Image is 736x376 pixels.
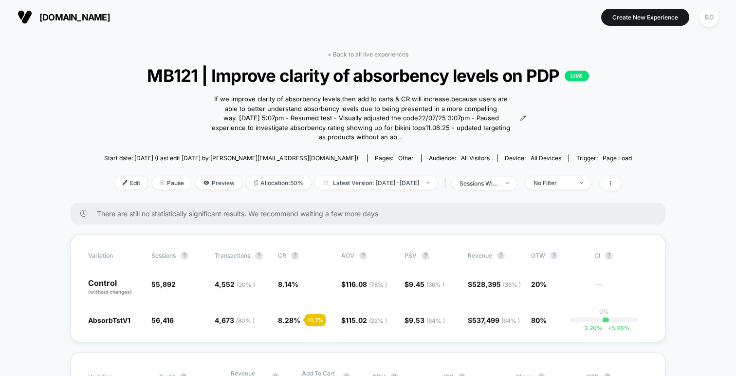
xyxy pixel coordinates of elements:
img: calendar [323,180,328,185]
span: Device: [497,154,569,162]
div: Audience: [429,154,490,162]
button: ? [422,252,429,260]
span: 9.45 [409,280,444,288]
div: sessions with impression [460,180,498,187]
img: end [580,182,583,184]
span: 537,499 [472,316,520,324]
span: + [607,324,611,332]
span: (without changes) [88,289,132,295]
img: end [506,182,509,184]
span: OTW [531,252,585,260]
span: ( 64 % ) [426,317,445,324]
p: LIVE [565,71,589,81]
span: Pause [152,176,191,189]
span: 9.53 [409,316,445,324]
span: ( 78 % ) [369,281,387,288]
button: ? [605,252,613,260]
span: 5.76 % [603,324,630,332]
span: 8.14 % [278,280,298,288]
span: AOV [341,252,354,259]
span: CI [594,252,648,260]
button: ? [359,252,367,260]
span: 80% [531,316,547,324]
span: Page Load [603,154,632,162]
span: $ [405,280,444,288]
span: AbsorbTstV1 [88,316,130,324]
span: If we improve clarity of absorbency levels,then add to carts & CR will increase,because users are... [210,94,512,142]
span: all devices [531,154,561,162]
span: ( 20 % ) [237,281,255,288]
span: 4,552 [215,280,255,288]
span: 115.02 [346,316,387,324]
span: 8.28 % [278,316,300,324]
p: Control [88,279,142,296]
span: Start date: [DATE] (Last edit [DATE] by [PERSON_NAME][EMAIL_ADDRESS][DOMAIN_NAME]) [104,154,358,162]
button: ? [291,252,299,260]
img: end [160,180,165,185]
span: Transactions [215,252,250,259]
span: ( 36 % ) [426,281,444,288]
img: Visually logo [18,10,32,24]
span: $ [341,280,387,288]
span: All Visitors [461,154,490,162]
div: No Filter [534,179,572,187]
span: Edit [115,176,147,189]
span: CR [278,252,286,259]
span: PSV [405,252,417,259]
button: BD [697,7,721,27]
span: ( 36 % ) [503,281,521,288]
span: 20% [531,280,547,288]
span: -2.20 % [581,324,603,332]
div: Trigger: [576,154,632,162]
img: rebalance [254,180,258,186]
div: + 1.7 % [305,314,326,326]
button: ? [497,252,505,260]
button: ? [255,252,263,260]
span: MB121 | Improve clarity of absorbency levels on PDP [130,65,605,86]
span: Latest Version: [DATE] - [DATE] [315,176,437,189]
span: $ [341,316,387,324]
span: 4,673 [215,316,255,324]
span: 528,395 [472,280,521,288]
span: 55,892 [151,280,176,288]
span: ( 64 % ) [501,317,520,324]
img: end [426,182,430,184]
span: Allocation: 50% [247,176,311,189]
span: $ [405,316,445,324]
span: There are still no statistically significant results. We recommend waiting a few more days [97,209,646,218]
div: Pages: [375,154,414,162]
span: | [442,176,452,190]
span: 116.08 [346,280,387,288]
button: Create New Experience [601,9,689,26]
button: [DOMAIN_NAME] [15,9,113,25]
span: $ [468,280,521,288]
span: Preview [196,176,242,189]
a: < Back to all live experiences [328,51,408,58]
p: 0% [599,308,609,315]
button: ? [181,252,188,260]
span: [DOMAIN_NAME] [39,12,110,22]
span: $ [468,316,520,324]
span: Revenue [468,252,492,259]
span: ( 22 % ) [369,317,387,324]
button: ? [550,252,558,260]
span: other [398,154,414,162]
div: BD [699,8,718,27]
span: Variation [88,252,142,260]
span: --- [594,282,648,296]
p: | [603,315,605,322]
span: 56,416 [151,316,174,324]
img: edit [123,180,128,185]
span: Sessions [151,252,176,259]
span: ( 80 % ) [236,317,255,324]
